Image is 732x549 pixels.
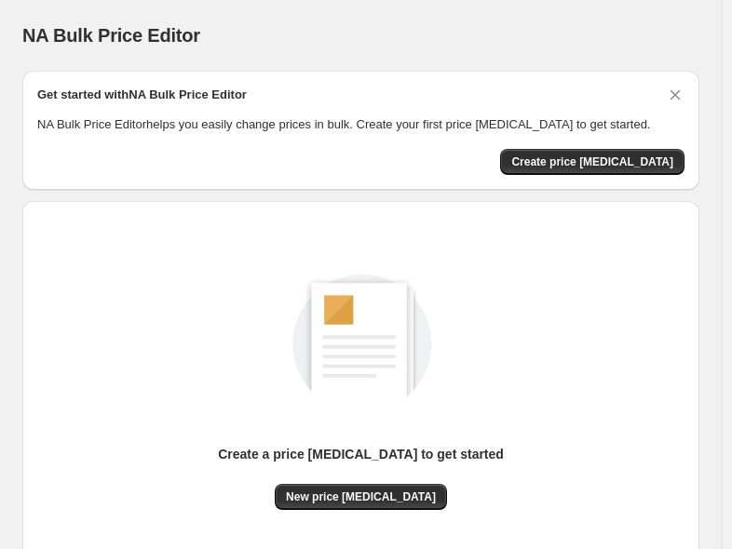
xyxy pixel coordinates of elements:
button: New price [MEDICAL_DATA] [275,484,447,510]
p: NA Bulk Price Editor helps you easily change prices in bulk. Create your first price [MEDICAL_DAT... [37,115,685,134]
h2: Get started with NA Bulk Price Editor [37,86,247,104]
span: New price [MEDICAL_DATA] [286,489,436,504]
button: Dismiss card [666,86,685,104]
p: Create a price [MEDICAL_DATA] to get started [218,445,504,463]
span: Create price [MEDICAL_DATA] [511,154,673,169]
button: Create price change job [500,149,685,175]
span: NA Bulk Price Editor [22,25,200,46]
